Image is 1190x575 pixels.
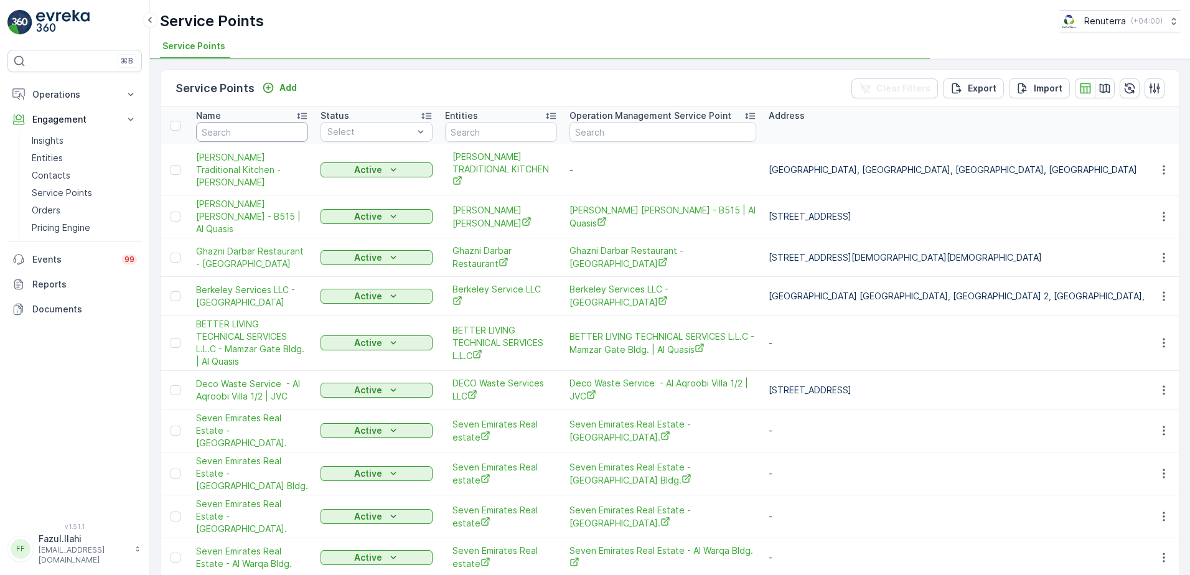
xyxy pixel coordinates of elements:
span: Berkeley Services LLC - [GEOGRAPHIC_DATA] [196,284,308,309]
a: Seven Emirates Real Estate - Al Hamriya Bldg. [569,504,756,530]
p: Insights [32,134,63,147]
button: Export [943,78,1004,98]
img: logo_light-DOdMpM7g.png [36,10,90,35]
a: BETTER LIVING TECHNICAL SERVICES L.L.C - Mamzar Gate Bldg. | Al Quasis [196,318,308,368]
div: Toggle Row Selected [171,385,180,395]
button: Import [1009,78,1070,98]
button: Active [321,289,433,304]
span: Seven Emirates Real Estate - [GEOGRAPHIC_DATA]. [196,498,308,535]
a: Pricing Engine [27,219,142,236]
button: Engagement [7,107,142,132]
span: [PERSON_NAME] TRADITIONAL KITCHEN [452,151,550,189]
p: Add [279,82,297,94]
a: Seven Emirates Real estate [452,504,550,530]
p: Active [354,290,382,302]
p: Fazul.Ilahi [39,533,128,545]
span: BETTER LIVING TECHNICAL SERVICES L.L.C - Mamzar Gate Bldg. | Al Quasis [569,330,756,356]
p: Contacts [32,169,70,182]
a: Seven Emirates Real estate [452,418,550,444]
p: Active [354,210,382,223]
a: Events99 [7,247,142,272]
p: Import [1034,82,1062,95]
a: Seven Emirates Real estate [452,545,550,570]
a: Ghazni Darbar Restaurant - Sonapur [569,245,756,270]
p: ( +04:00 ) [1131,16,1163,26]
a: Hussain Nasser Ahmad Lootah - B515 | Al Quasis [569,204,756,230]
button: Operations [7,82,142,107]
div: Toggle Row Selected [171,291,180,301]
p: Pricing Engine [32,222,90,234]
p: - [569,164,756,176]
a: Berkeley Services LLC - Town Square [196,284,308,309]
span: Seven Emirates Real Estate - [GEOGRAPHIC_DATA]. [569,418,756,444]
button: Active [321,250,433,265]
a: Reports [7,272,142,297]
a: Seven Emirates Real Estate - Al Warqa Bldg. [196,545,308,570]
div: Toggle Row Selected [171,553,180,563]
button: Active [321,162,433,177]
span: Ghazni Darbar Restaurant - [GEOGRAPHIC_DATA] [569,245,756,270]
a: Hussain Nasser Ahmad Lootah - B515 | Al Quasis [196,198,308,235]
p: Status [321,110,349,122]
img: logo [7,10,32,35]
button: FFFazul.Ilahi[EMAIL_ADDRESS][DOMAIN_NAME] [7,533,142,565]
a: Ghazni Darbar Restaurant - Sonapur [196,245,308,270]
p: Select [327,126,413,138]
a: BETTER LIVING TECHNICAL SERVICES L.L.C [452,324,550,362]
button: Active [321,209,433,224]
div: Toggle Row Selected [171,253,180,263]
p: Active [354,164,382,176]
button: Clear Filters [851,78,938,98]
a: Entities [27,149,142,167]
span: [PERSON_NAME] [PERSON_NAME] - B515 | Al Quasis [196,198,308,235]
button: Active [321,383,433,398]
p: Export [968,82,996,95]
span: Seven Emirates Real Estate - [GEOGRAPHIC_DATA] Bldg. [569,461,756,487]
button: Active [321,466,433,481]
span: v 1.51.1 [7,523,142,530]
span: Ghazni Darbar Restaurant - [GEOGRAPHIC_DATA] [196,245,308,270]
a: Orders [27,202,142,219]
button: Renuterra(+04:00) [1060,10,1180,32]
span: Seven Emirates Real Estate - Al Warqa Bldg. [569,545,756,570]
span: Seven Emirates Real Estate - [GEOGRAPHIC_DATA]. [569,504,756,530]
p: Entities [32,152,63,164]
div: Toggle Row Selected [171,512,180,521]
a: Contacts [27,167,142,184]
a: Seven Emirates Real Estate - Al Rigga Bldg. [569,418,756,444]
p: Active [354,467,382,480]
span: Service Points [162,40,225,52]
input: Search [196,122,308,142]
div: Toggle Row Selected [171,212,180,222]
a: Berkeley Service LLC [452,283,550,309]
span: Berkeley Services LLC - [GEOGRAPHIC_DATA] [569,283,756,309]
a: Service Points [27,184,142,202]
span: [PERSON_NAME] [PERSON_NAME] - B515 | Al Quasis [569,204,756,230]
a: Al Yasin Traditional Kitchen - Jabel Ali [196,151,308,189]
a: Deco Waste Service - Al Aqroobi Villa 1/2 | JVC [569,377,756,403]
p: Active [354,424,382,437]
span: Seven Emirates Real Estate - [GEOGRAPHIC_DATA] Bldg. [196,455,308,492]
img: Screenshot_2024-07-26_at_13.33.01.png [1060,14,1079,28]
p: Service Points [160,11,264,31]
p: Events [32,253,115,266]
p: Name [196,110,221,122]
a: DECO Waste Services LLC [452,377,550,403]
p: Active [354,251,382,264]
p: Documents [32,303,137,316]
div: Toggle Row Selected [171,426,180,436]
p: Address [769,110,805,122]
div: Toggle Row Selected [171,469,180,479]
p: Reports [32,278,137,291]
a: Deco Waste Service - Al Aqroobi Villa 1/2 | JVC [196,378,308,403]
span: [PERSON_NAME] [PERSON_NAME] [452,204,550,230]
p: Clear Filters [876,82,930,95]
